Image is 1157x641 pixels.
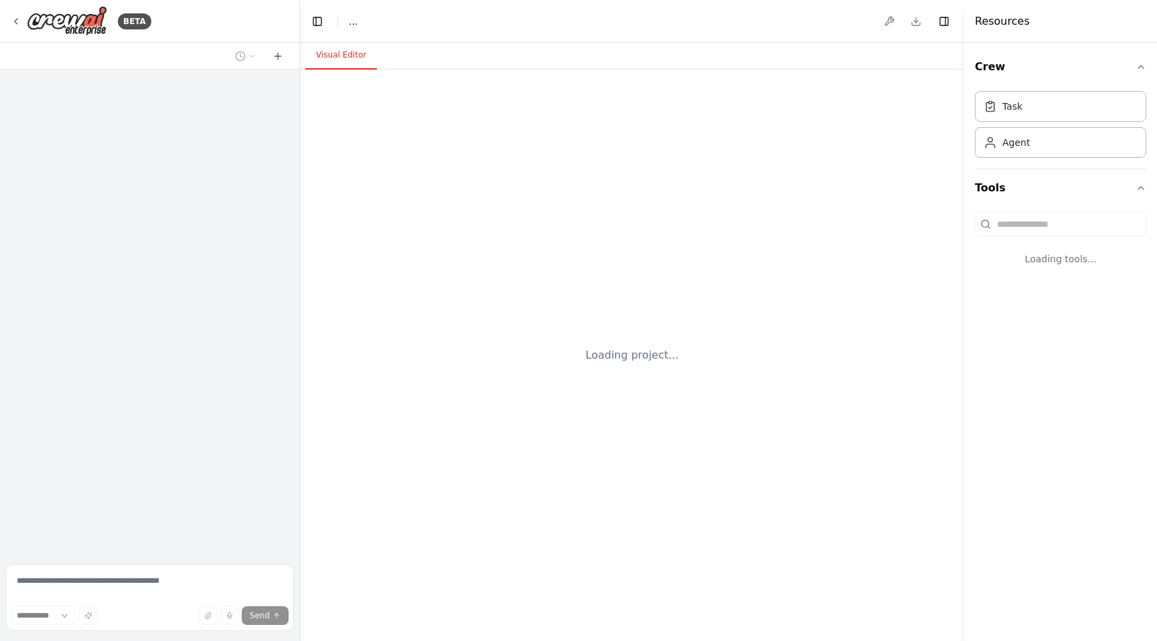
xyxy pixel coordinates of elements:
h4: Resources [975,13,1030,29]
span: Send [250,610,270,621]
button: Upload files [199,606,218,625]
button: Hide right sidebar [935,12,953,31]
div: Loading project... [586,347,679,363]
button: Click to speak your automation idea [220,606,239,625]
button: Switch to previous chat [230,48,262,64]
div: Task [1002,100,1022,113]
div: Agent [1002,136,1030,149]
button: Start a new chat [267,48,289,64]
div: Tools [975,207,1146,287]
nav: breadcrumb [349,15,358,28]
button: Send [242,606,289,625]
button: Visual Editor [305,41,377,70]
span: ... [349,15,358,28]
button: Tools [975,169,1146,207]
img: Logo [27,6,107,36]
button: Improve this prompt [79,606,98,625]
div: Loading tools... [975,242,1146,276]
button: Crew [975,48,1146,86]
div: BETA [118,13,151,29]
button: Hide left sidebar [308,12,327,31]
div: Crew [975,86,1146,169]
